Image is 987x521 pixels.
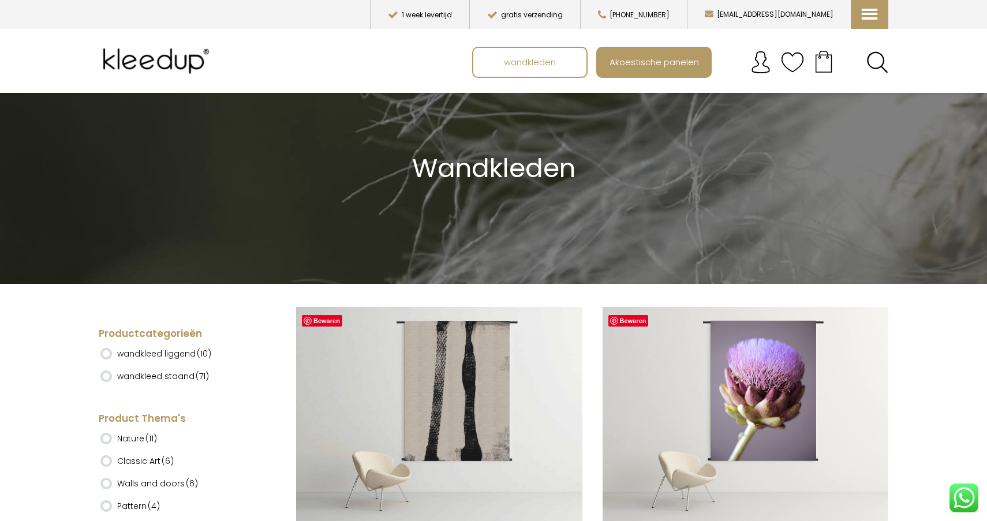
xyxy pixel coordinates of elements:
[804,47,843,76] a: Your cart
[866,51,888,73] a: Search
[117,366,209,386] label: wandkleed staand
[749,51,772,74] img: account.svg
[302,315,342,327] a: Bewaren
[117,451,174,471] label: Classic Art
[196,370,209,382] span: (71)
[148,500,160,512] span: (4)
[603,51,705,73] span: Akoestische panelen
[186,478,198,489] span: (6)
[162,455,174,467] span: (6)
[99,327,257,341] h4: Productcategorieën
[473,48,586,77] a: wandkleden
[197,348,211,359] span: (10)
[117,474,198,493] label: Walls and doors
[412,150,575,186] span: Wandkleden
[117,496,160,516] label: Pattern
[99,412,257,426] h4: Product Thema's
[99,38,218,84] img: Kleedup
[608,315,649,327] a: Bewaren
[117,344,211,363] label: wandkleed liggend
[597,48,711,77] a: Akoestische panelen
[145,433,157,444] span: (11)
[472,47,897,78] nav: Main menu
[781,51,804,74] img: verlanglijstje.svg
[498,51,562,73] span: wandkleden
[117,429,157,448] label: Nature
